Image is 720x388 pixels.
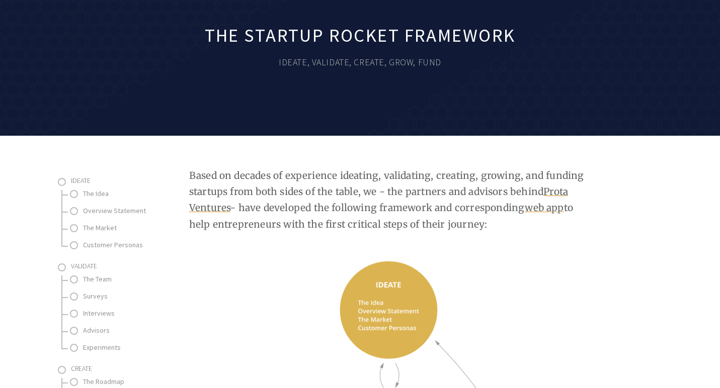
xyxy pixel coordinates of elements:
[83,307,184,320] a: Interviews
[83,375,184,388] a: The Roadmap
[83,290,184,303] a: Surveys
[83,239,184,251] a: Customer Personas
[189,167,590,232] p: Based on decades of experience ideating, validating, creating, growing, and funding startups from...
[71,261,97,270] span: Validate
[83,222,184,234] a: The Market
[83,341,184,354] a: Experiments
[71,364,92,373] span: Create
[525,202,564,214] a: web app
[83,273,184,285] a: The Team
[83,205,184,217] a: Overview Statement
[83,187,184,200] a: The Idea
[71,176,91,185] span: Ideate
[83,324,184,337] a: Advisors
